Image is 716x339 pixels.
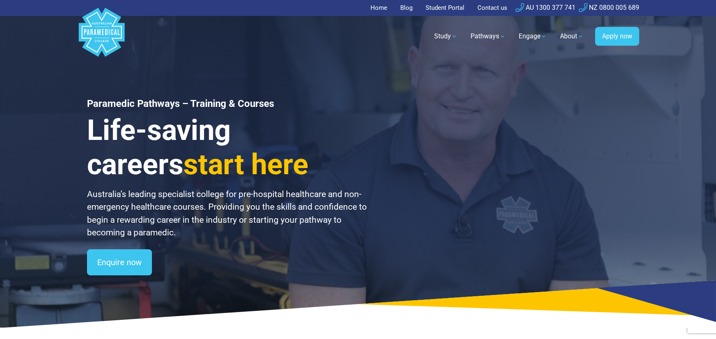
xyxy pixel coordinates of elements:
a: NZ 0800 005 689 [579,4,639,11]
a: Apply now [595,27,639,46]
h1: Paramedic Pathways – Training & Courses [87,98,368,110]
a: Study [429,25,462,48]
a: Engage [514,25,552,48]
p: Australia’s leading specialist college for pre-hospital healthcare and non-emergency healthcare c... [87,188,368,239]
a: Pathways [466,25,511,48]
a: AU 1300 377 741 [515,4,575,11]
a: About [555,25,589,48]
span: start here [183,148,308,181]
a: Enquire now [87,249,152,275]
h3: Life-saving careers [87,113,368,182]
a: Australian Paramedical College [77,16,126,57]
